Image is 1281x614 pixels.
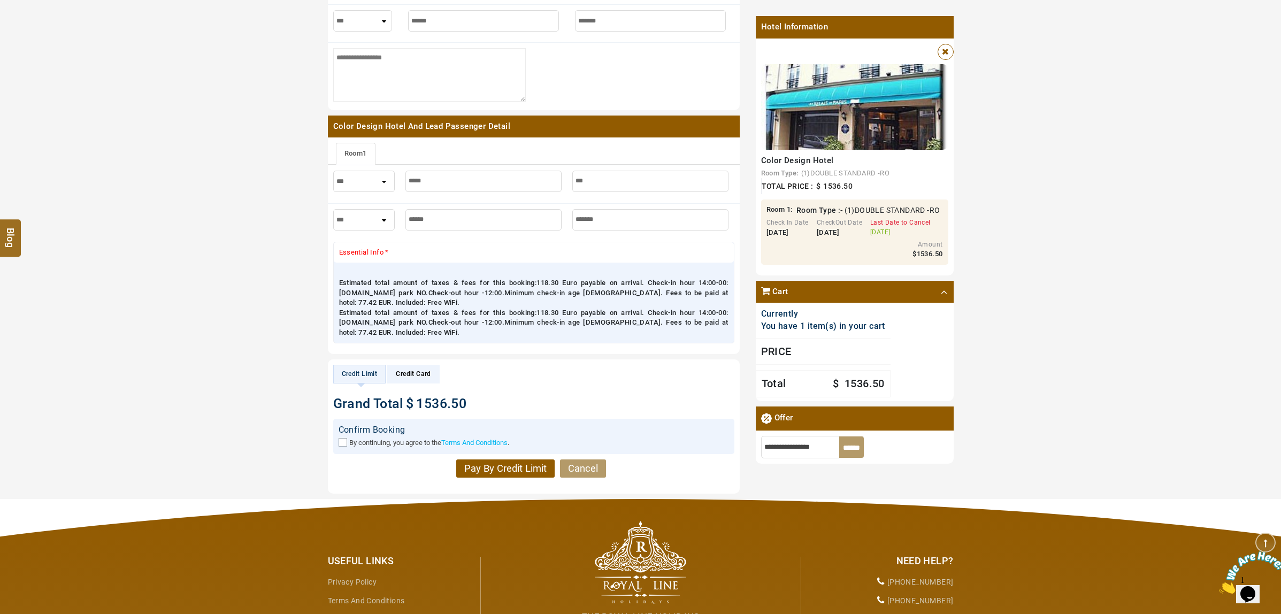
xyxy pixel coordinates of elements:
[889,240,943,249] div: Amount
[762,182,814,190] span: Total Price :
[349,439,509,447] label: .
[766,227,809,237] div: [DATE]
[339,268,728,337] span: Estimated total amount of taxes & fees for this booking:118.30 Euro payable on arrival. Check-in ...
[801,168,893,176] a: (1)DOUBLE STANDARD -RO
[363,149,366,157] span: 1
[568,463,598,474] span: Cancel
[766,205,785,213] span: Room
[817,227,862,237] div: [DATE]
[870,218,931,227] div: Last Date to Cancel
[595,521,686,604] img: The Royal Line Holidays
[801,168,890,176] span: (1)DOUBLE STANDARD -RO
[766,218,809,227] div: Check In Date
[917,250,943,258] span: 1536.50
[772,286,788,297] span: Cart
[809,592,954,610] li: [PHONE_NUMBER]
[336,143,375,165] a: Room
[845,205,940,216] span: (1)DOUBLE STANDARD -RO
[333,396,403,411] span: Grand Total
[4,4,71,47] img: Chat attention grabber
[328,596,405,605] a: Terms and Conditions
[756,16,954,38] span: Hotel Information
[416,396,466,411] span: 1536.50
[809,554,954,568] div: Need Help?
[560,459,606,478] a: Cancel
[823,182,853,190] span: 1536.50
[339,424,729,436] div: Confirm Booking
[833,377,839,390] span: $
[766,205,793,216] span: :
[4,227,18,236] span: Blog
[1215,547,1281,598] iframe: chat widget
[787,205,791,213] span: 1
[406,396,413,411] span: $
[796,206,843,214] b: Room Type :-
[387,365,439,383] li: Credit Card
[817,218,862,227] div: CheckOut Date
[328,578,377,586] a: Privacy Policy
[334,242,734,263] div: Essential Info *
[912,250,916,258] span: $
[756,338,891,365] div: Price
[761,155,834,165] span: Color Design Hotel
[809,573,954,592] li: [PHONE_NUMBER]
[328,116,740,137] span: Color Design Hotel And Lead Passenger Detail
[761,64,948,149] img: 4kCjZaYf_1c92e480f54f27b10778c3d8e8808bf7.jpg
[761,309,885,331] span: Currently You have 1 item(s) in your cart
[870,227,931,236] div: [DATE]
[774,411,793,425] span: Offer
[456,459,555,478] a: Pay By Credit Limit
[816,182,820,190] span: $
[762,376,786,392] span: Total
[845,377,885,390] span: 1536.50
[328,554,472,568] div: Useful Links
[441,439,508,447] a: Terms And Conditions
[349,439,441,447] span: By continuing, you agree to the
[4,4,9,13] span: 1
[761,168,799,176] b: Room Type:
[342,370,378,378] span: Credit Limit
